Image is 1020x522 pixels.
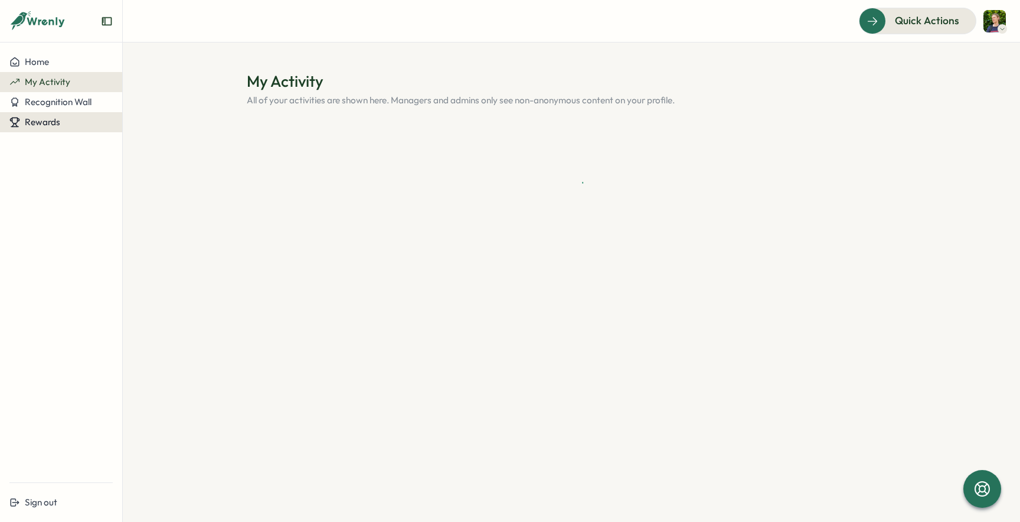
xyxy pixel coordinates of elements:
span: Quick Actions [895,13,959,28]
span: Sign out [25,497,57,508]
span: Home [25,56,49,67]
h1: My Activity [247,71,896,92]
span: Recognition Wall [25,96,91,107]
button: Expand sidebar [101,15,113,27]
img: Vasilii Perfilev [983,10,1006,32]
button: Quick Actions [859,8,976,34]
p: All of your activities are shown here. Managers and admins only see non-anonymous content on your... [247,94,896,107]
span: Rewards [25,116,60,128]
span: My Activity [25,76,70,87]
